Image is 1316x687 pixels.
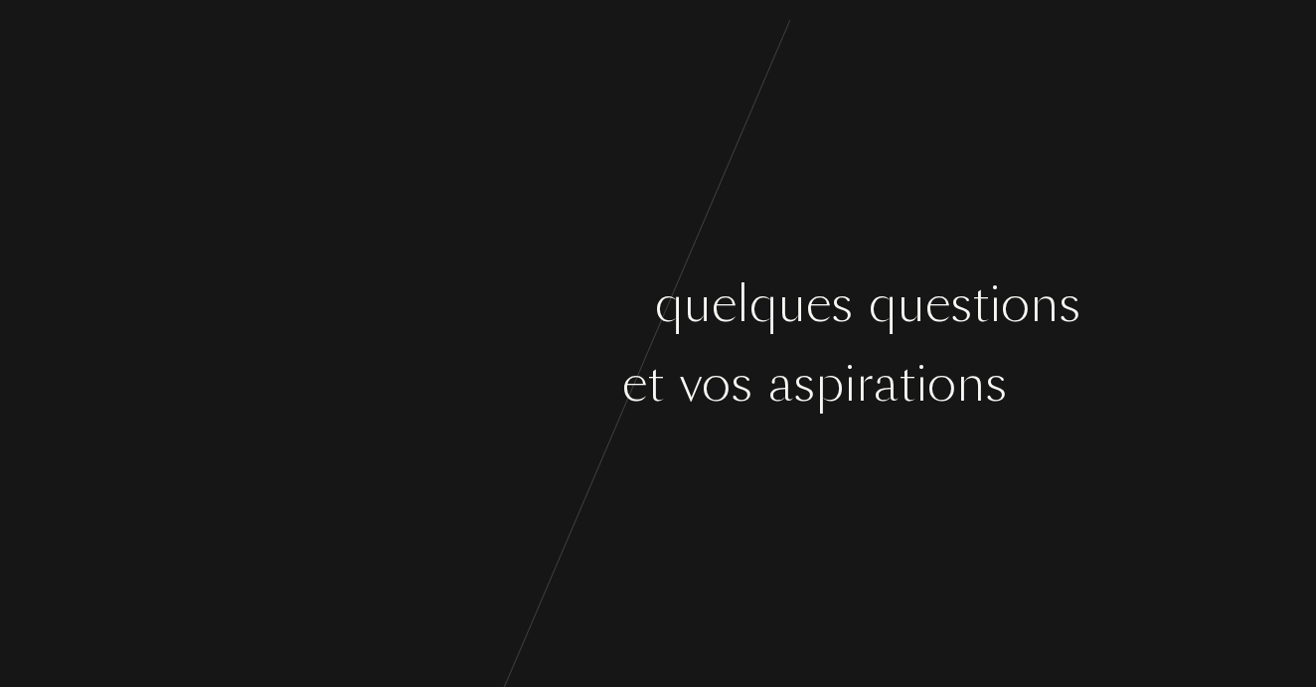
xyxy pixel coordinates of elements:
div: p [568,266,596,341]
div: a [596,266,621,341]
div: r [621,266,639,341]
div: o [511,346,540,421]
div: v [680,346,702,421]
div: r [360,346,378,421]
div: e [622,346,647,421]
div: s [985,346,1007,421]
div: C [236,266,276,341]
div: l [737,266,749,341]
div: e [712,266,737,341]
div: o [276,266,305,341]
div: i [844,346,856,421]
div: u [898,266,925,341]
div: s [444,346,466,421]
div: o [702,346,731,421]
div: s [950,266,972,341]
div: t [899,346,915,421]
div: e [395,266,419,341]
div: n [419,266,448,341]
div: t [568,346,584,421]
div: s [310,346,332,421]
div: s [1059,266,1080,341]
div: s [731,346,752,421]
div: g [482,346,511,421]
div: a [768,346,793,421]
div: v [394,346,415,421]
div: n [1030,266,1059,341]
div: q [869,266,898,341]
div: o [415,346,444,421]
div: o [927,346,956,421]
div: o [472,266,501,341]
div: m [350,266,395,341]
div: s [584,346,606,421]
div: s [831,266,853,341]
div: t [647,346,664,421]
div: n [501,266,530,341]
div: i [915,346,927,421]
div: p [815,346,844,421]
div: q [749,266,778,341]
div: n [956,346,985,421]
div: e [925,266,950,341]
div: s [530,266,552,341]
div: e [806,266,831,341]
div: a [874,346,899,421]
div: s [793,346,815,421]
div: u [684,266,712,341]
div: o [1001,266,1030,341]
div: q [655,266,684,341]
div: t [972,266,989,341]
div: r [856,346,874,421]
div: u [332,346,360,421]
div: ç [448,266,472,341]
div: u [778,266,806,341]
div: û [540,346,568,421]
div: m [305,266,350,341]
div: i [989,266,1001,341]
